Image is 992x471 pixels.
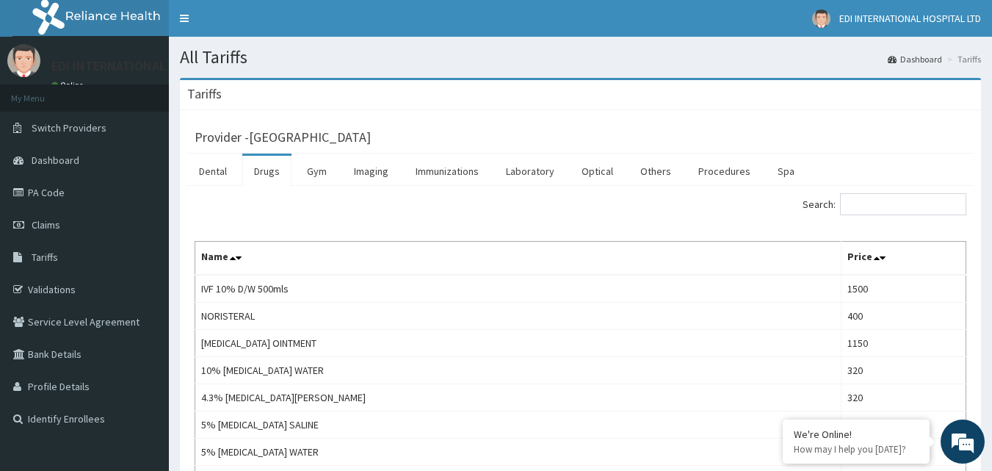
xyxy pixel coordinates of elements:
td: [MEDICAL_DATA] OINTMENT [195,330,841,357]
img: User Image [812,10,830,28]
span: Switch Providers [32,121,106,134]
td: 1150 [841,330,966,357]
h3: Provider - [GEOGRAPHIC_DATA] [195,131,371,144]
a: Gym [295,156,338,187]
td: 320 [841,384,966,411]
a: Others [629,156,683,187]
td: 320 [841,411,966,439]
img: User Image [7,44,40,77]
input: Search: [840,193,966,215]
a: Spa [766,156,806,187]
div: We're Online! [794,428,919,441]
a: Immunizations [404,156,490,187]
span: Tariffs [32,251,58,264]
td: 5% [MEDICAL_DATA] WATER [195,439,841,466]
a: Procedures [687,156,762,187]
p: How may I help you today? [794,443,919,456]
th: Name [195,242,841,276]
a: Drugs [242,156,292,187]
span: Claims [32,218,60,231]
a: Imaging [342,156,400,187]
a: Dashboard [888,53,942,65]
a: Online [51,80,87,90]
li: Tariffs [944,53,981,65]
span: EDI INTERNATIONAL HOSPITAL LTD [839,12,981,25]
td: 400 [841,303,966,330]
p: EDI INTERNATIONAL HOSPITAL LTD [51,60,250,73]
a: Laboratory [494,156,566,187]
td: NORISTERAL [195,303,841,330]
th: Price [841,242,966,276]
td: 320 [841,357,966,384]
td: IVF 10% D/W 500mls [195,275,841,303]
h3: Tariffs [187,87,222,101]
td: 1500 [841,275,966,303]
td: 4.3% [MEDICAL_DATA][PERSON_NAME] [195,384,841,411]
label: Search: [803,193,966,215]
td: 5% [MEDICAL_DATA] SALINE [195,411,841,439]
a: Optical [570,156,625,187]
span: Dashboard [32,154,79,167]
a: Dental [187,156,239,187]
h1: All Tariffs [180,48,981,67]
td: 10% [MEDICAL_DATA] WATER [195,357,841,384]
